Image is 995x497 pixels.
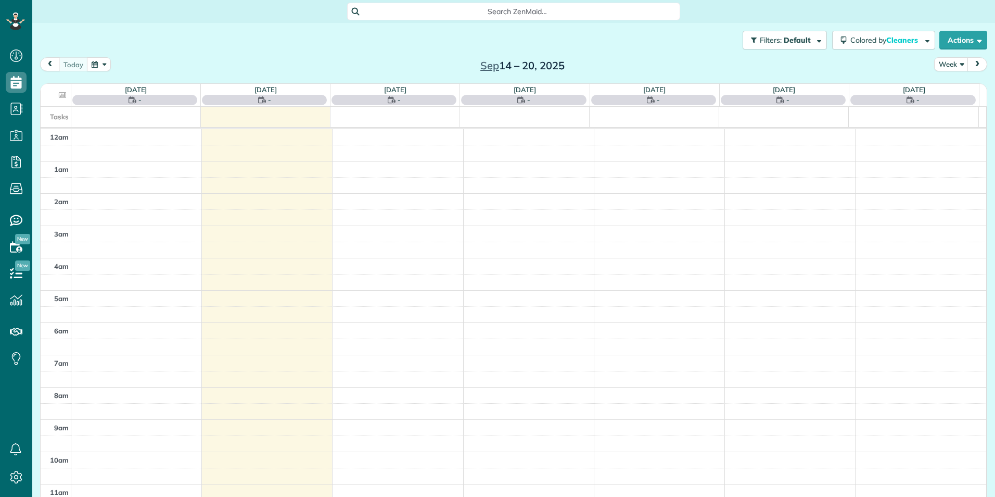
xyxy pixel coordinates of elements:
[384,85,406,94] a: [DATE]
[743,31,827,49] button: Filters: Default
[54,359,69,367] span: 7am
[138,95,142,105] span: -
[939,31,987,49] button: Actions
[54,294,69,303] span: 5am
[480,59,499,72] span: Sep
[125,85,147,94] a: [DATE]
[254,85,277,94] a: [DATE]
[54,391,69,400] span: 8am
[967,57,987,71] button: next
[850,35,922,45] span: Colored by
[54,230,69,238] span: 3am
[15,234,30,244] span: New
[15,260,30,271] span: New
[886,35,920,45] span: Cleaners
[268,95,271,105] span: -
[54,197,69,206] span: 2am
[50,456,69,464] span: 10am
[934,57,968,71] button: Week
[784,35,811,45] span: Default
[760,35,782,45] span: Filters:
[398,95,401,105] span: -
[643,85,666,94] a: [DATE]
[59,57,88,71] button: today
[657,95,660,105] span: -
[514,85,536,94] a: [DATE]
[773,85,795,94] a: [DATE]
[40,57,60,71] button: prev
[50,133,69,141] span: 12am
[54,424,69,432] span: 9am
[527,95,530,105] span: -
[457,60,588,71] h2: 14 – 20, 2025
[54,165,69,173] span: 1am
[50,113,69,121] span: Tasks
[737,31,827,49] a: Filters: Default
[54,327,69,335] span: 6am
[786,95,789,105] span: -
[903,85,925,94] a: [DATE]
[54,262,69,270] span: 4am
[50,488,69,496] span: 11am
[832,31,935,49] button: Colored byCleaners
[916,95,920,105] span: -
